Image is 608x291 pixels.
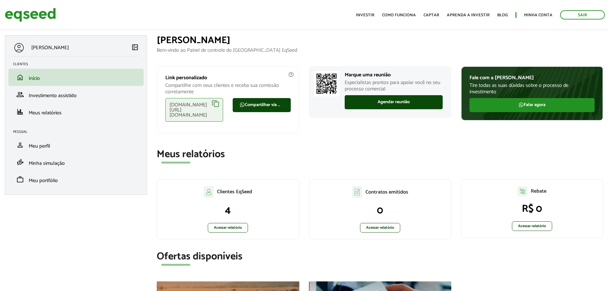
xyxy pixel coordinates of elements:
[497,13,508,17] a: Blog
[233,98,290,112] a: Compartilhar via WhatsApp
[524,13,552,17] a: Minha conta
[8,154,144,171] li: Minha simulação
[512,221,552,231] a: Acessar relatório
[560,10,605,19] a: Sair
[365,189,408,195] p: Contratos emitidos
[13,73,139,81] a: homeInício
[31,45,69,51] p: [PERSON_NAME]
[8,171,144,188] li: Meu portfólio
[16,158,24,166] span: finance_mode
[165,82,290,95] p: Compartilhe com seus clientes e receba sua comissão corretamente
[13,130,144,134] h2: Pessoal
[8,69,144,86] li: Início
[314,71,339,96] img: Marcar reunião com consultor
[29,176,58,185] span: Meu portfólio
[316,204,444,217] p: 0
[345,95,443,109] a: Agendar reunião
[29,109,62,117] span: Meus relatórios
[16,108,24,116] span: finance
[13,108,139,116] a: financeMeus relatórios
[345,72,443,78] p: Marque uma reunião
[469,98,595,112] a: Falar agora
[131,43,139,51] span: left_panel_close
[13,91,139,98] a: groupInvestimento assistido
[165,98,223,122] div: [DOMAIN_NAME][URL][DOMAIN_NAME]
[517,186,528,196] img: agent-relatorio.svg
[468,203,596,215] p: R$ 0
[157,251,603,262] h2: Ofertas disponíveis
[8,86,144,103] li: Investimento assistido
[8,136,144,154] li: Meu perfil
[13,176,139,183] a: workMeu portfólio
[13,141,139,149] a: personMeu perfil
[157,149,603,160] h2: Meus relatórios
[29,159,65,168] span: Minha simulação
[131,43,139,52] a: Colapsar menu
[424,13,439,17] a: Captar
[5,6,56,23] img: EqSeed
[13,158,139,166] a: finance_modeMinha simulação
[157,47,603,53] p: Bem-vindo ao Painel de controle do [GEOGRAPHIC_DATA] EqSeed
[447,13,490,17] a: Aprenda a investir
[16,176,24,183] span: work
[352,186,362,198] img: agent-contratos.svg
[217,189,252,195] p: Clientes EqSeed
[165,75,290,81] p: Link personalizado
[519,102,524,107] img: FaWhatsapp.svg
[29,91,77,100] span: Investimento assistido
[382,13,416,17] a: Como funciona
[345,80,443,92] p: Especialistas prontos para apoiar você no seu processo comercial
[240,102,245,107] img: FaWhatsapp.svg
[16,73,24,81] span: home
[8,103,144,120] li: Meus relatórios
[360,223,400,233] a: Acessar relatório
[469,82,595,95] p: Tire todas as suas dúvidas sobre o processo de investimento
[204,186,214,198] img: agent-clientes.svg
[531,188,546,194] p: Rebate
[469,75,595,81] p: Fale com a [PERSON_NAME]
[164,204,292,216] p: 4
[29,74,40,83] span: Início
[29,142,50,150] span: Meu perfil
[208,223,248,233] a: Acessar relatório
[16,141,24,149] span: person
[13,62,144,66] h2: Clientes
[157,35,603,46] h1: [PERSON_NAME]
[16,91,24,98] span: group
[288,72,294,77] img: <img class='link-assessor-tooltip' src='/sites/all/themes/eqseed/assets/images/agent-short-url-to...
[356,13,374,17] a: Investir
